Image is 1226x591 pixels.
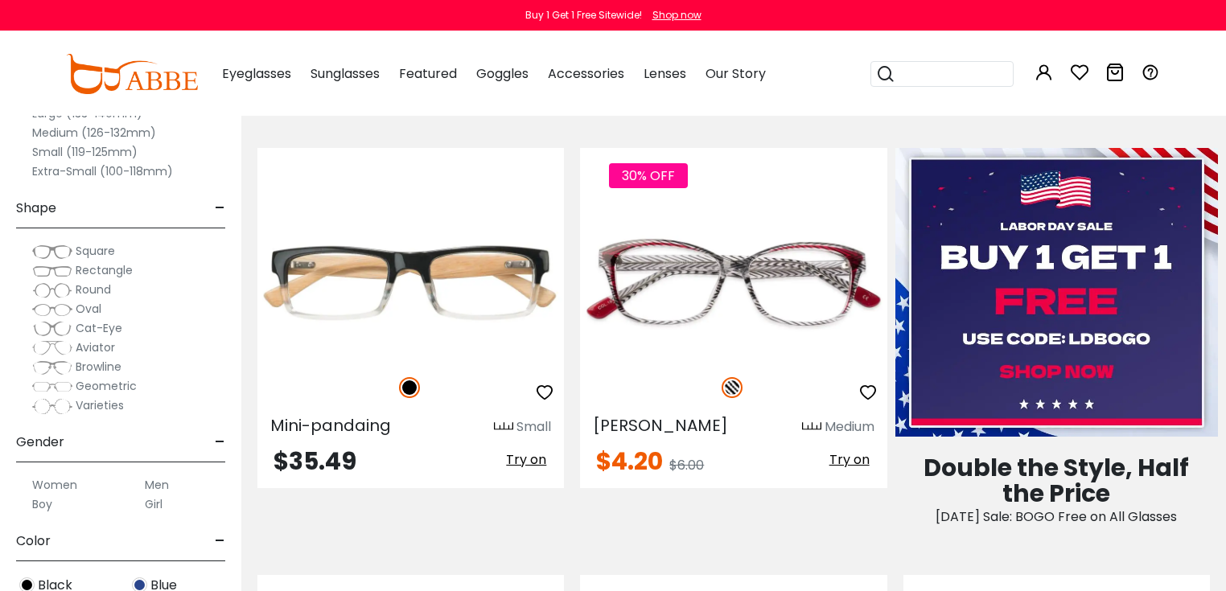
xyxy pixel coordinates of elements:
span: Our Story [706,64,766,83]
img: Labor Day Sale [895,148,1218,437]
img: Varieties.png [32,398,72,415]
img: Browline.png [32,359,72,376]
span: 30% OFF [609,163,688,188]
span: Cat-Eye [76,320,122,336]
img: size ruler [802,421,821,433]
button: Try on [501,449,551,470]
span: Try on [506,450,546,469]
span: Accessories [548,64,624,83]
span: - [215,522,225,560]
span: $4.20 [596,444,663,478]
div: Buy 1 Get 1 Free Sitewide! [525,8,642,23]
span: Sunglasses [311,64,380,83]
span: Shape [16,189,56,228]
span: Eyeglasses [222,64,291,83]
span: Double the Style, Half the Price [924,450,1189,511]
span: $6.00 [669,456,704,474]
label: Men [145,475,169,495]
img: Cat-Eye.png [32,321,72,337]
img: Black [399,377,420,398]
img: Pattern [722,377,743,398]
span: [PERSON_NAME] [593,414,728,437]
img: abbeglasses.com [66,54,198,94]
span: Round [76,281,111,298]
span: Square [76,243,115,259]
span: Featured [399,64,457,83]
img: Square.png [32,244,72,260]
div: Medium [825,417,874,437]
span: Goggles [476,64,529,83]
a: Shop now [644,8,701,22]
span: Rectangle [76,262,133,278]
label: Girl [145,495,163,514]
span: Gender [16,423,64,462]
div: Small [516,417,551,437]
img: Black Mini-pandaing - Acetate,Bamboo ,Universal Bridge Fit [257,206,564,359]
span: Mini-pandaing [270,414,391,437]
label: Small (119-125mm) [32,142,138,162]
button: Try on [825,449,874,470]
img: Rectangle.png [32,263,72,279]
span: Aviator [76,339,115,355]
div: Shop now [652,8,701,23]
span: Color [16,522,51,560]
label: Women [32,475,77,495]
span: [DATE] Sale: BOGO Free on All Glasses [936,507,1177,526]
span: Browline [76,359,121,375]
span: - [215,423,225,462]
span: Oval [76,301,101,317]
label: Medium (126-132mm) [32,123,156,142]
span: Try on [829,450,870,469]
img: size ruler [494,421,513,433]
span: Geometric [76,378,137,394]
img: Geometric.png [32,379,72,395]
span: Varieties [76,397,124,413]
span: Lenses [644,64,686,83]
span: - [215,189,225,228]
img: Round.png [32,282,72,298]
span: $35.49 [274,444,356,478]
label: Boy [32,495,52,514]
img: Pattern Elliot - Plastic ,Universal Bridge Fit [580,206,887,359]
label: Extra-Small (100-118mm) [32,162,173,181]
img: Oval.png [32,302,72,318]
img: Aviator.png [32,340,72,356]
